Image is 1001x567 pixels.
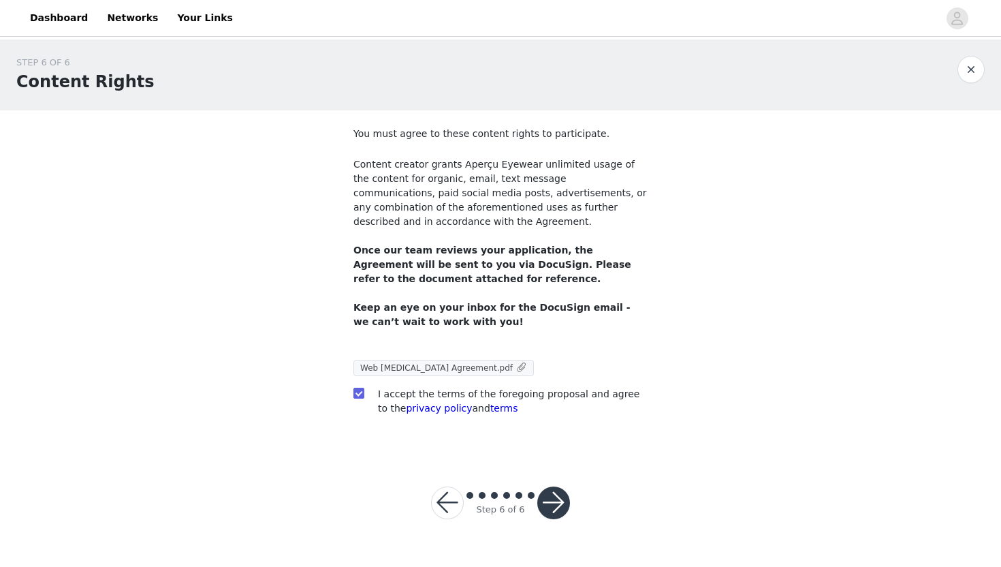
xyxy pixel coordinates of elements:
span: Web [MEDICAL_DATA] Agreement.pdf [360,363,513,373]
p: Content creator grants Aperçu Eyewear unlimited usage of the content for organic, email, text mes... [353,157,648,229]
a: terms [490,403,518,414]
div: avatar [951,7,964,29]
a: Dashboard [22,3,96,33]
a: Your Links [169,3,241,33]
div: STEP 6 OF 6 [16,56,155,70]
a: Networks [99,3,166,33]
p: You must agree to these content rights to participate. [353,127,648,141]
div: Step 6 of 6 [476,503,524,517]
h1: Content Rights [16,70,155,94]
a: privacy policy [406,403,472,414]
span: I accept the terms of the foregoing proposal and agree to the and [378,388,639,414]
strong: Once our team reviews your application, the Agreement will be sent to you via DocuSign. Please re... [353,245,631,284]
a: Web [MEDICAL_DATA] Agreement.pdf [355,361,533,375]
strong: Keep an eye on your inbox for the DocuSign email - we can’t wait to work with you! [353,302,631,327]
